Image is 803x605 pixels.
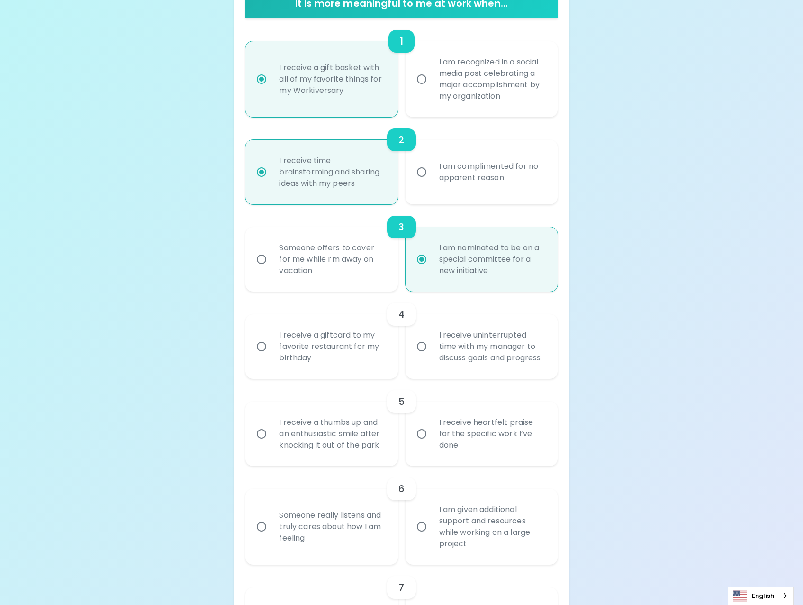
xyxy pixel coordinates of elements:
div: I receive heartfelt praise for the specific work I’ve done [432,405,552,462]
div: choice-group-check [245,466,557,565]
div: I receive uninterrupted time with my manager to discuss goals and progress [432,318,552,375]
div: I am recognized in a social media post celebrating a major accomplishment by my organization [432,45,552,113]
div: I receive time brainstorming and sharing ideas with my peers [271,144,392,201]
a: English [728,587,793,605]
div: choice-group-check [245,292,557,379]
h6: 5 [398,394,405,409]
div: choice-group-check [245,18,557,117]
div: I am complimented for no apparent reason [432,149,552,195]
div: I am nominated to be on a special committee for a new initiative [432,231,552,288]
h6: 1 [400,34,403,49]
div: choice-group-check [245,204,557,292]
h6: 2 [398,132,404,147]
h6: 6 [398,481,405,496]
div: Someone really listens and truly cares about how I am feeling [271,498,392,555]
h6: 3 [398,220,404,235]
div: Language [728,587,794,605]
div: Someone offers to cover for me while I’m away on vacation [271,231,392,288]
div: I receive a giftcard to my favorite restaurant for my birthday [271,318,392,375]
aside: Language selected: English [728,587,794,605]
div: I receive a gift basket with all of my favorite things for my Workiversary [271,51,392,108]
h6: 4 [398,307,405,322]
h6: 7 [398,580,404,595]
div: I receive a thumbs up and an enthusiastic smile after knocking it out of the park [271,405,392,462]
div: choice-group-check [245,117,557,204]
div: I am given additional support and resources while working on a large project [432,493,552,561]
div: choice-group-check [245,379,557,466]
